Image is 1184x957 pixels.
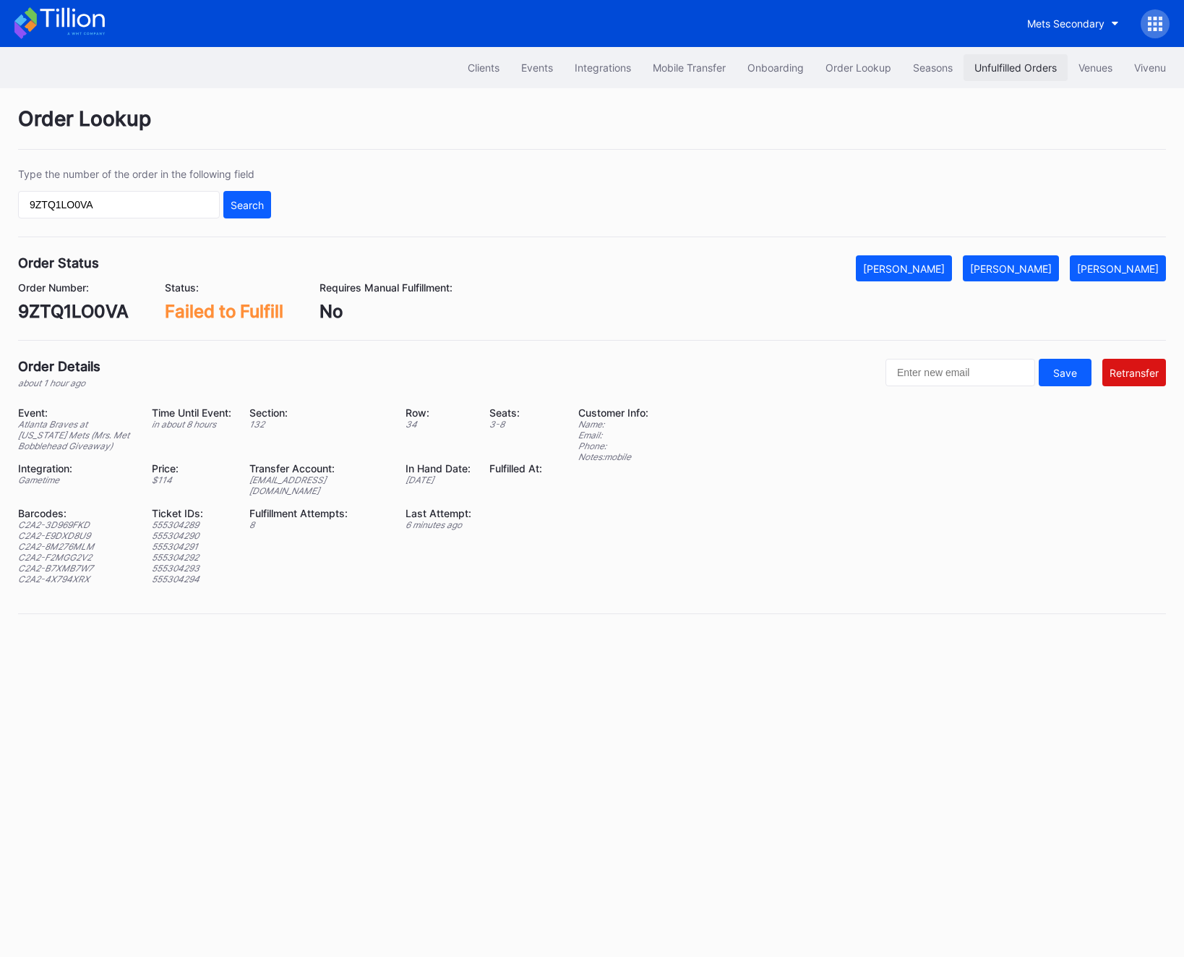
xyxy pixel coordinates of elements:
[642,54,737,81] button: Mobile Transfer
[152,507,231,519] div: Ticket IDs:
[578,441,648,451] div: Phone:
[1078,61,1112,74] div: Venues
[18,407,134,419] div: Event:
[152,462,231,475] div: Price:
[1102,359,1166,386] button: Retransfer
[885,359,1035,386] input: Enter new email
[1053,367,1077,379] div: Save
[406,462,471,475] div: In Hand Date:
[249,475,387,496] div: [EMAIL_ADDRESS][DOMAIN_NAME]
[578,451,648,462] div: Notes: mobile
[18,574,134,584] div: C2A2-4X794XRX
[18,507,134,519] div: Barcodes:
[152,541,231,552] div: 555304291
[1070,255,1166,281] button: [PERSON_NAME]
[815,54,902,81] button: Order Lookup
[18,301,129,322] div: 9ZTQ1LO0VA
[249,419,387,430] div: 132
[564,54,642,81] button: Integrations
[18,462,134,475] div: Integration:
[152,574,231,584] div: 555304294
[249,407,387,419] div: Section:
[510,54,564,81] button: Events
[18,359,100,374] div: Order Details
[406,419,471,430] div: 34
[970,263,1052,275] div: [PERSON_NAME]
[578,407,648,419] div: Customer Info:
[578,430,648,441] div: Email:
[18,563,134,574] div: C2A2-B7XMB7W7
[18,255,99,271] div: Order Status
[1068,54,1123,81] button: Venues
[249,462,387,475] div: Transfer Account:
[18,191,220,218] input: GT59662
[18,519,134,530] div: C2A2-3D969FKD
[18,541,134,552] div: C2A2-8M276MLM
[468,61,499,74] div: Clients
[964,54,1068,81] button: Unfulfilled Orders
[152,530,231,541] div: 555304290
[165,281,283,294] div: Status:
[489,419,542,430] div: 3 - 8
[521,61,553,74] div: Events
[249,507,387,519] div: Fulfillment Attempts:
[902,54,964,81] button: Seasons
[406,407,471,419] div: Row:
[1027,17,1104,30] div: Mets Secondary
[18,475,134,485] div: Gametime
[152,563,231,574] div: 555304293
[1123,54,1177,81] button: Vivenu
[319,281,452,294] div: Requires Manual Fulfillment:
[152,475,231,485] div: $ 114
[747,61,804,74] div: Onboarding
[856,255,952,281] button: [PERSON_NAME]
[457,54,510,81] button: Clients
[963,255,1059,281] button: [PERSON_NAME]
[578,419,648,430] div: Name:
[1077,263,1159,275] div: [PERSON_NAME]
[406,519,471,530] div: 6 minutes ago
[249,519,387,530] div: 8
[319,301,452,322] div: No
[18,530,134,541] div: C2A2-E9DXD8U9
[406,475,471,485] div: [DATE]
[825,61,891,74] div: Order Lookup
[489,407,542,419] div: Seats:
[18,378,100,388] div: about 1 hour ago
[18,168,271,180] div: Type the number of the order in the following field
[223,191,271,218] button: Search
[152,519,231,530] div: 555304289
[18,281,129,294] div: Order Number:
[152,419,231,430] div: in about 8 hours
[863,263,945,275] div: [PERSON_NAME]
[1039,359,1091,386] button: Save
[1016,10,1130,37] button: Mets Secondary
[231,199,264,211] div: Search
[974,61,1057,74] div: Unfulfilled Orders
[165,301,283,322] div: Failed to Fulfill
[18,419,134,451] div: Atlanta Braves at [US_STATE] Mets (Mrs. Met Bobblehead Giveaway)
[913,61,953,74] div: Seasons
[18,552,134,563] div: C2A2-F2MGG2V2
[737,54,815,81] button: Onboarding
[1134,61,1166,74] div: Vivenu
[406,507,471,519] div: Last Attempt:
[1110,367,1159,379] div: Retransfer
[653,61,726,74] div: Mobile Transfer
[18,106,1166,150] div: Order Lookup
[152,552,231,563] div: 555304292
[575,61,631,74] div: Integrations
[152,407,231,419] div: Time Until Event:
[489,462,542,475] div: Fulfilled At:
